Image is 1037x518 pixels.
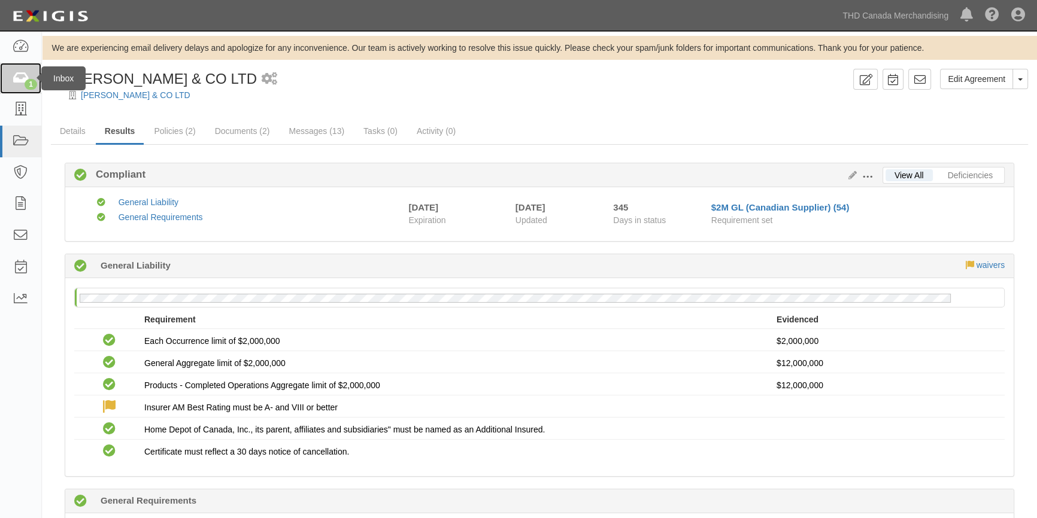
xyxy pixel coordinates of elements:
[939,169,1002,181] a: Deficiencies
[354,119,407,143] a: Tasks (0)
[985,8,999,23] i: Help Center - Complianz
[886,169,933,181] a: View All
[940,69,1013,89] a: Edit Agreement
[144,336,280,346] span: Each Occurrence limit of $2,000,000
[103,423,116,435] i: Compliant
[103,379,116,391] i: Compliant
[103,445,116,458] i: Compliant
[844,170,857,180] a: Edit Results
[613,201,702,214] div: Since 09/10/2024
[9,5,92,27] img: logo-5460c22ac91f19d4615b14bd174203de0afe785f0fc80cf4dbbc73dc1793850b.png
[144,403,338,412] span: Insurer AM Best Rating must be A- and VIII or better
[74,495,87,508] i: Compliant 345 days (since 09/10/2024)
[711,202,850,212] a: $2M GL (Canadian Supplier) (54)
[103,356,116,369] i: Compliant
[280,119,353,143] a: Messages (13)
[777,335,996,347] p: $2,000,000
[613,215,666,225] span: Days in status
[408,201,438,214] div: [DATE]
[96,119,144,145] a: Results
[144,425,545,434] span: Home Depot of Canada, Inc., its parent, affiliates and subsidiaries" must be named as an Addition...
[74,260,87,273] i: Compliant 345 days (since 09/10/2024)
[119,197,178,207] a: General Liability
[42,42,1037,54] div: We are experiencing email delivery delays and apologize for any inconvenience. Our team is active...
[262,73,277,86] i: 1 scheduled workflow
[101,494,196,507] b: General Requirements
[25,79,37,90] div: 1
[119,212,203,222] a: General Requirements
[144,315,196,324] strong: Requirement
[777,357,996,369] p: $12,000,000
[97,199,105,207] i: Compliant
[206,119,279,143] a: Documents (2)
[81,90,190,100] a: [PERSON_NAME] & CO LTD
[69,71,257,87] span: [PERSON_NAME] & CO LTD
[144,380,380,390] span: Products - Completed Operations Aggregate limit of $2,000,000
[97,214,105,222] i: Compliant
[101,259,171,272] b: General Liability
[144,358,286,368] span: General Aggregate limit of $2,000,000
[711,215,773,225] span: Requirement set
[836,4,954,28] a: THD Canada Merchandising
[51,69,257,89] div: Mccorry & CO LTD
[41,66,86,90] div: Inbox
[144,447,349,456] span: Certificate must reflect a 30 days notice of cancellation.
[408,214,506,226] span: Expiration
[408,119,465,143] a: Activity (0)
[51,119,95,143] a: Details
[516,215,547,225] span: Updated
[777,379,996,391] p: $12,000,000
[977,260,1005,270] a: waivers
[103,334,116,347] i: Compliant
[74,169,87,182] i: Compliant
[145,119,204,143] a: Policies (2)
[516,201,595,214] div: [DATE]
[777,315,818,324] strong: Evidenced
[103,401,116,414] label: Waived: Chubb Insurance Hong Kong Limited is acceptable
[87,167,145,182] b: Compliant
